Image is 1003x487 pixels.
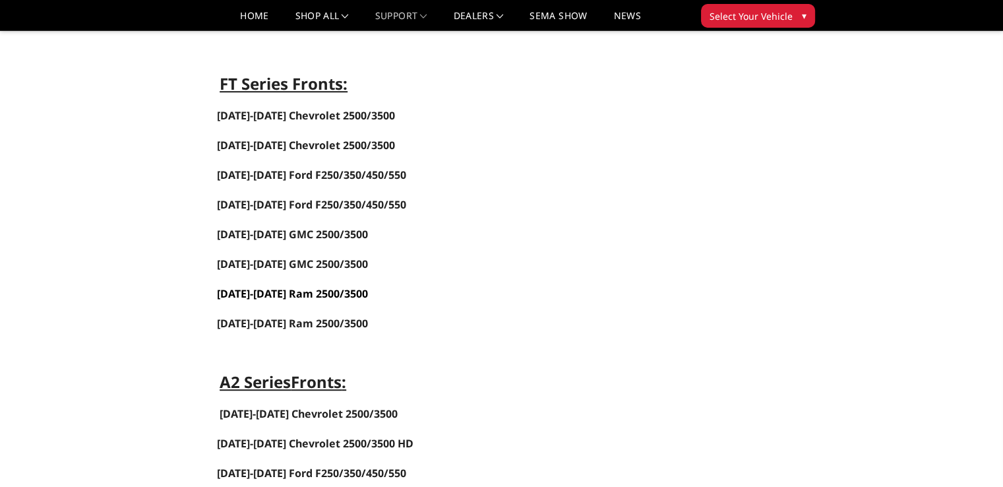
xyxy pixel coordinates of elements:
[802,9,806,22] span: ▾
[217,227,368,242] a: [DATE]-[DATE] GMC 2500/3500
[217,108,395,123] a: [DATE]-[DATE] Chevrolet 2500/3500
[217,197,406,212] a: [DATE]-[DATE] Ford F250/350/450/550
[220,73,348,94] strong: FT Series Fronts:
[220,406,398,421] a: [DATE]-[DATE] Chevrolet 2500/3500
[613,11,640,30] a: News
[217,286,368,301] a: [DATE]-[DATE] Ram 2500/3500
[217,18,363,32] a: [DATE]-[DATE] Ram 1500 TRX
[217,18,423,32] span: (non-winch)
[240,11,268,30] a: Home
[710,9,793,23] span: Select Your Vehicle
[220,371,346,393] strong: A2 Series :
[217,438,413,450] a: [DATE]-[DATE] Chevrolet 2500/3500 HD
[217,257,368,271] a: [DATE]-[DATE] GMC 2500/3500
[937,424,1003,487] iframe: Chat Widget
[217,317,368,330] a: [DATE]-[DATE] Ram 2500/3500
[295,11,349,30] a: shop all
[217,168,406,182] a: [DATE]-[DATE] Ford F250/350/450/550
[291,371,342,393] strong: Fronts
[217,436,413,451] span: [DATE]-[DATE] Chevrolet 2500/3500 HD
[375,11,427,30] a: Support
[217,316,368,331] span: [DATE]-[DATE] Ram 2500/3500
[530,11,587,30] a: SEMA Show
[217,138,395,152] a: [DATE]-[DATE] Chevrolet 2500/3500
[701,4,815,28] button: Select Your Vehicle
[217,466,406,480] a: [DATE]-[DATE] Ford F250/350/450/550
[454,11,504,30] a: Dealers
